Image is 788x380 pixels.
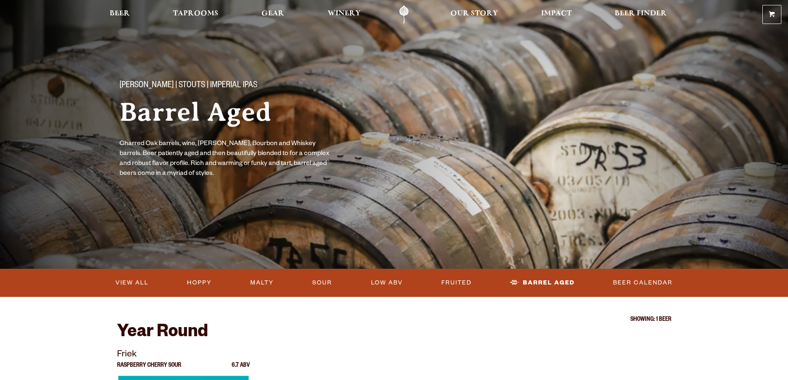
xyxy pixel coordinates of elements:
[388,5,419,24] a: Odell Home
[450,10,498,17] span: Our Story
[247,273,277,292] a: Malty
[610,273,676,292] a: Beer Calendar
[507,273,578,292] a: Barrel Aged
[120,98,378,126] h1: Barrel Aged
[184,273,215,292] a: Hoppy
[368,273,406,292] a: Low ABV
[112,273,152,292] a: View All
[256,5,290,24] a: Gear
[117,323,671,343] h2: Year Round
[609,5,672,24] a: Beer Finder
[232,363,250,376] p: 6.7 ABV
[261,10,284,17] span: Gear
[615,10,667,17] span: Beer Finder
[173,10,218,17] span: Taprooms
[117,317,671,323] p: Showing: 1 Beer
[104,5,135,24] a: Beer
[309,273,335,292] a: Sour
[322,5,366,24] a: Winery
[117,363,181,376] p: Raspberry Cherry Sour
[445,5,503,24] a: Our Story
[120,81,257,91] span: [PERSON_NAME] | Stouts | Imperial IPAs
[120,139,331,179] p: Charred Oak barrels, wine, [PERSON_NAME], Bourbon and Whiskey barrels. Beer patiently aged and th...
[328,10,361,17] span: Winery
[541,10,572,17] span: Impact
[110,10,130,17] span: Beer
[117,348,250,363] p: Friek
[438,273,475,292] a: Fruited
[168,5,224,24] a: Taprooms
[536,5,577,24] a: Impact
